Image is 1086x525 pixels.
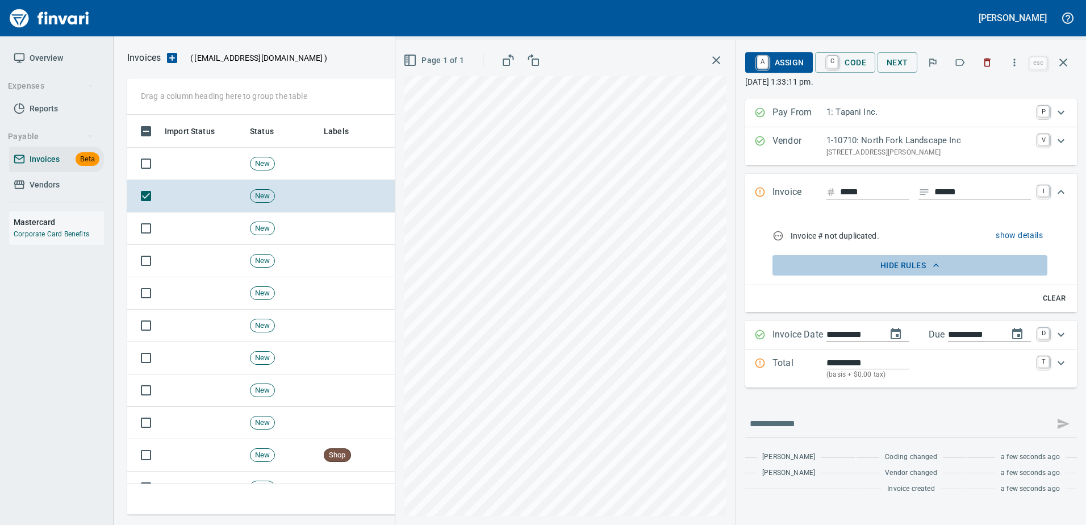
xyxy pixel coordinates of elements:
[7,5,92,32] a: Finvari
[929,328,983,341] p: Due
[885,468,937,479] span: Vendor changed
[1038,356,1049,368] a: T
[1036,290,1072,307] button: Clear
[947,50,972,75] button: Labels
[165,124,215,138] span: Import Status
[401,50,469,71] button: Page 1 of 1
[390,439,453,472] td: [DATE]
[127,51,161,65] nav: breadcrumb
[887,484,935,495] span: Invoice created
[8,130,94,144] span: Payable
[9,45,104,71] a: Overview
[1038,185,1049,197] a: I
[979,12,1047,24] h5: [PERSON_NAME]
[1001,484,1060,495] span: a few seconds ago
[745,321,1077,349] div: Expand
[30,102,58,116] span: Reports
[991,225,1047,246] button: show details
[762,452,815,463] span: [PERSON_NAME]
[1001,468,1060,479] span: a few seconds ago
[390,374,453,407] td: [DATE]
[772,356,826,381] p: Total
[250,385,274,396] span: New
[826,134,1031,147] p: 1-10710: North Fork Landscape Inc
[745,174,1077,211] div: Expand
[8,79,94,93] span: Expenses
[745,349,1077,388] div: Expand
[878,52,917,73] button: Next
[30,152,60,166] span: Invoices
[141,90,307,102] p: Drag a column heading here to group the table
[250,124,274,138] span: Status
[745,76,1077,88] p: [DATE] 1:33:11 pm.
[1030,57,1047,69] a: esc
[762,468,815,479] span: [PERSON_NAME]
[1038,328,1049,339] a: D
[250,223,274,234] span: New
[745,52,813,73] button: AAssign
[824,53,866,72] span: Code
[826,147,1031,159] p: [STREET_ADDRESS][PERSON_NAME]
[406,53,464,68] span: Page 1 of 1
[1050,410,1077,438] span: This records your message into the invoice and notifies anyone mentioned
[826,106,1031,119] p: 1: Tapani Inc.
[920,50,945,75] button: Flag
[250,256,274,266] span: New
[390,472,453,504] td: [DATE]
[791,230,935,241] span: Invoice # not duplicated.
[918,186,930,198] svg: Invoice description
[161,51,183,65] button: Upload an Invoice
[390,213,453,245] td: [DATE]
[250,353,274,364] span: New
[3,76,98,97] button: Expenses
[1001,452,1060,463] span: a few seconds ago
[887,56,908,70] span: Next
[975,50,1000,75] button: Discard
[14,216,104,228] h6: Mastercard
[772,185,826,200] p: Invoice
[14,230,89,238] a: Corporate Card Benefits
[76,153,99,166] span: Beta
[772,255,1047,276] button: hide rules
[745,99,1077,127] div: Expand
[250,159,274,169] span: New
[250,482,274,493] span: New
[772,106,826,120] p: Pay From
[390,277,453,310] td: [DATE]
[1039,292,1070,305] span: Clear
[772,328,826,343] p: Invoice Date
[826,369,1031,381] p: (basis + $0.00 tax)
[1038,106,1049,117] a: P
[165,124,229,138] span: Import Status
[885,452,937,463] span: Coding changed
[9,96,104,122] a: Reports
[745,127,1077,165] div: Expand
[324,450,350,461] span: Shop
[127,51,161,65] p: Invoices
[772,216,1047,255] nav: rules from agents
[827,56,838,68] a: C
[30,178,60,192] span: Vendors
[250,288,274,299] span: New
[250,418,274,428] span: New
[826,185,836,199] svg: Invoice number
[390,245,453,277] td: [DATE]
[996,228,1043,243] span: show details
[390,310,453,342] td: [DATE]
[250,320,274,331] span: New
[757,56,768,68] a: A
[754,53,804,72] span: Assign
[30,51,63,65] span: Overview
[1002,50,1027,75] button: More
[772,134,826,158] p: Vendor
[815,52,875,73] button: CCode
[324,124,364,138] span: Labels
[390,407,453,439] td: [DATE]
[250,450,274,461] span: New
[1004,320,1031,348] button: change due date
[193,52,324,64] span: [EMAIL_ADDRESS][DOMAIN_NAME]
[390,148,453,180] td: [DATE]
[250,124,289,138] span: Status
[390,180,453,213] td: [DATE]
[745,211,1077,312] div: Expand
